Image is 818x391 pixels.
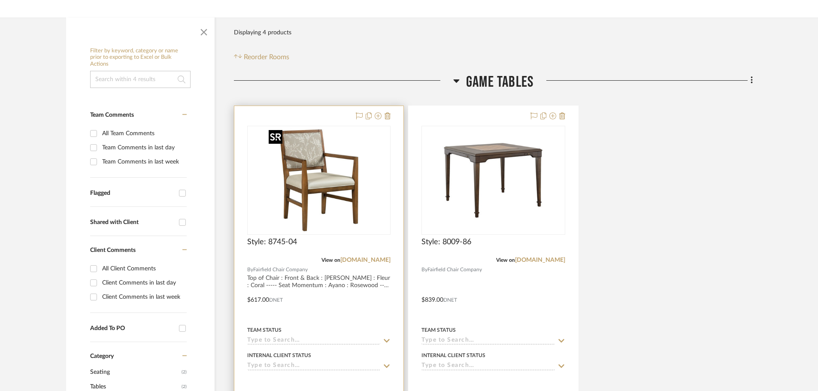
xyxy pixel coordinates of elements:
[265,127,373,234] img: Style: 8745-04
[439,127,547,234] img: Style: 8009-86
[102,276,185,290] div: Client Comments in last day
[90,112,134,118] span: Team Comments
[421,266,427,274] span: By
[195,22,212,39] button: Close
[90,325,175,332] div: Added To PO
[90,365,179,379] span: Seating
[248,126,390,234] div: 0
[90,71,191,88] input: Search within 4 results
[90,219,175,226] div: Shared with Client
[102,141,185,155] div: Team Comments in last day
[496,258,515,263] span: View on
[253,266,308,274] span: Fairfield Chair Company
[90,247,136,253] span: Client Comments
[515,257,565,263] a: [DOMAIN_NAME]
[244,52,289,62] span: Reorder Rooms
[421,326,456,334] div: Team Status
[247,337,380,345] input: Type to Search…
[102,290,185,304] div: Client Comments in last week
[182,365,187,379] span: (2)
[90,353,114,360] span: Category
[466,73,533,91] span: Game Tables
[247,266,253,274] span: By
[421,352,485,359] div: Internal Client Status
[90,190,175,197] div: Flagged
[421,362,554,370] input: Type to Search…
[90,48,191,68] h6: Filter by keyword, category or name prior to exporting to Excel or Bulk Actions
[421,337,554,345] input: Type to Search…
[247,362,380,370] input: Type to Search…
[102,262,185,276] div: All Client Comments
[427,266,482,274] span: Fairfield Chair Company
[247,326,282,334] div: Team Status
[247,352,311,359] div: Internal Client Status
[234,52,289,62] button: Reorder Rooms
[102,155,185,169] div: Team Comments in last week
[340,257,391,263] a: [DOMAIN_NAME]
[102,127,185,140] div: All Team Comments
[234,24,291,41] div: Displaying 4 products
[247,237,297,247] span: Style: 8745-04
[321,258,340,263] span: View on
[421,237,471,247] span: Style: 8009-86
